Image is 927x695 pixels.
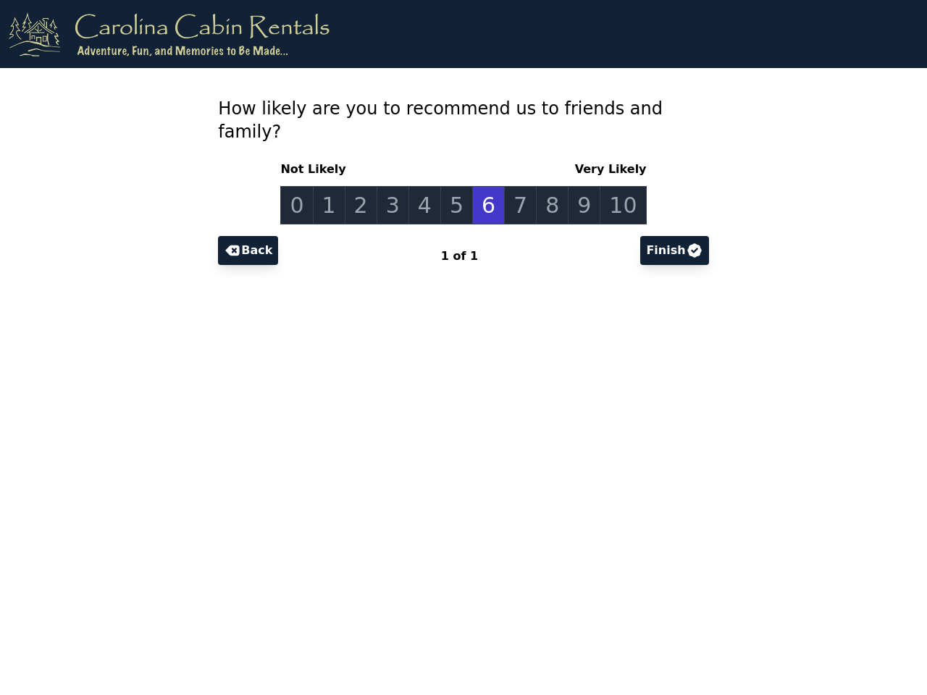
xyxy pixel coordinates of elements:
img: logo.png [9,12,330,56]
a: 9 [568,186,600,224]
span: 1 of 1 [441,249,478,263]
a: 0 [280,186,313,224]
span: Very Likely [569,161,647,178]
a: 4 [408,186,441,224]
span: Not Likely [280,161,351,178]
a: 1 [313,186,345,224]
button: Back [218,236,278,265]
a: 5 [440,186,473,224]
a: 3 [377,186,409,224]
span: How likely are you to recommend us to friends and family? [218,98,663,142]
a: 7 [504,186,537,224]
a: 6 [472,186,505,224]
a: 2 [345,186,377,224]
a: 8 [536,186,569,224]
button: Finish [640,236,708,265]
a: 10 [600,186,646,224]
